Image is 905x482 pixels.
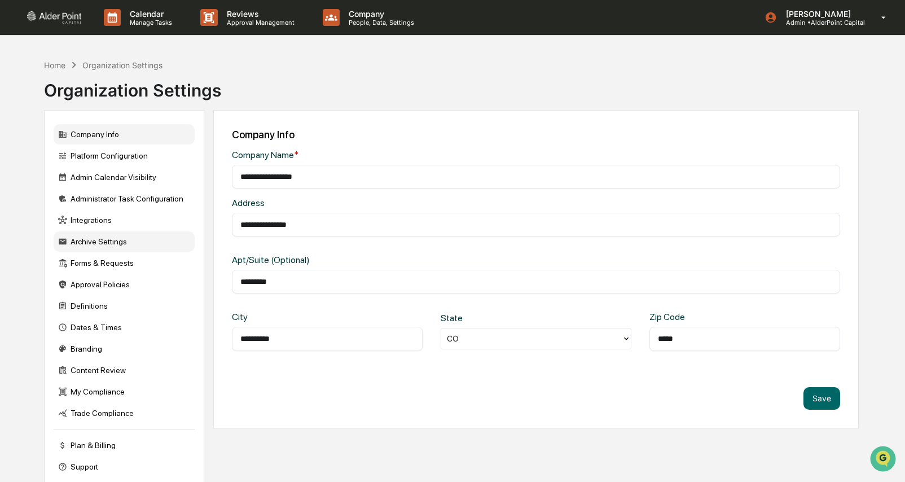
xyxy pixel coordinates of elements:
[38,98,143,107] div: We're available if you need us!
[121,9,178,19] p: Calendar
[649,312,735,322] div: Zip Code
[218,19,300,27] p: Approval Management
[54,360,195,380] div: Content Review
[23,164,71,175] span: Data Lookup
[44,71,221,100] div: Organization Settings
[38,86,185,98] div: Start new chat
[11,165,20,174] div: 🔎
[232,129,840,141] div: Company Info
[7,159,76,179] a: 🔎Data Lookup
[232,255,506,265] div: Apt/Suite (Optional)
[232,198,506,208] div: Address
[11,24,205,42] p: How can we help?
[112,191,137,200] span: Pylon
[54,382,195,402] div: My Compliance
[11,143,20,152] div: 🖐️
[54,253,195,273] div: Forms & Requests
[777,19,865,27] p: Admin • AlderPoint Capital
[54,231,195,252] div: Archive Settings
[340,19,420,27] p: People, Data, Settings
[54,189,195,209] div: Administrator Task Configuration
[77,138,144,158] a: 🗄️Attestations
[23,142,73,154] span: Preclearance
[54,457,195,477] div: Support
[54,339,195,359] div: Branding
[121,19,178,27] p: Manage Tasks
[869,445,899,475] iframe: Open customer support
[340,9,420,19] p: Company
[93,142,140,154] span: Attestations
[82,60,162,70] div: Organization Settings
[232,312,318,322] div: City
[44,60,65,70] div: Home
[777,9,865,19] p: [PERSON_NAME]
[232,150,506,160] div: Company Name
[54,435,195,455] div: Plan & Billing
[54,296,195,316] div: Definitions
[54,317,195,338] div: Dates & Times
[54,274,195,295] div: Approval Policies
[27,11,81,24] img: logo
[54,146,195,166] div: Platform Configuration
[7,138,77,158] a: 🖐️Preclearance
[54,167,195,187] div: Admin Calendar Visibility
[54,210,195,230] div: Integrations
[218,9,300,19] p: Reviews
[11,86,32,107] img: 1746055101610-c473b297-6a78-478c-a979-82029cc54cd1
[82,143,91,152] div: 🗄️
[803,387,840,410] button: Save
[54,403,195,423] div: Trade Compliance
[54,124,195,144] div: Company Info
[192,90,205,103] button: Start new chat
[80,191,137,200] a: Powered byPylon
[441,313,526,323] div: State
